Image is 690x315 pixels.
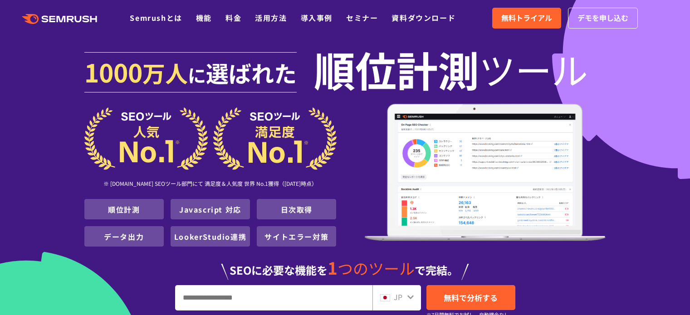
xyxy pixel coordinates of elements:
span: ツール [479,51,588,87]
a: 資料ダウンロード [391,12,455,23]
a: 無料トライアル [492,8,561,29]
a: データ出力 [104,231,144,242]
a: サイトエラー対策 [264,231,328,242]
a: Javascript 対応 [179,204,241,215]
a: 機能 [196,12,212,23]
span: 無料で分析する [444,292,498,303]
span: 選ばれた [206,56,297,89]
span: に [188,62,206,88]
a: LookerStudio連携 [174,231,246,242]
a: 導入事例 [301,12,333,23]
span: 万人 [142,56,188,89]
a: 料金 [225,12,241,23]
span: 1 [328,255,338,280]
a: セミナー [346,12,378,23]
a: 活用方法 [255,12,287,23]
a: 無料で分析する [426,285,515,310]
input: URL、キーワードを入力してください [176,286,372,310]
a: 日次取得 [281,204,313,215]
span: JP [394,291,402,302]
span: 無料トライアル [501,12,552,24]
div: SEOに必要な機能を [84,250,606,280]
span: つのツール [338,257,415,279]
a: デモを申し込む [568,8,638,29]
span: で完結。 [415,262,458,278]
a: 順位計測 [108,204,140,215]
span: 1000 [84,53,142,90]
div: ※ [DOMAIN_NAME] SEOツール部門にて 満足度＆人気度 世界 No.1獲得（[DATE]時点） [84,170,337,199]
a: Semrushとは [130,12,182,23]
span: 順位計測 [314,51,479,87]
span: デモを申し込む [577,12,628,24]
